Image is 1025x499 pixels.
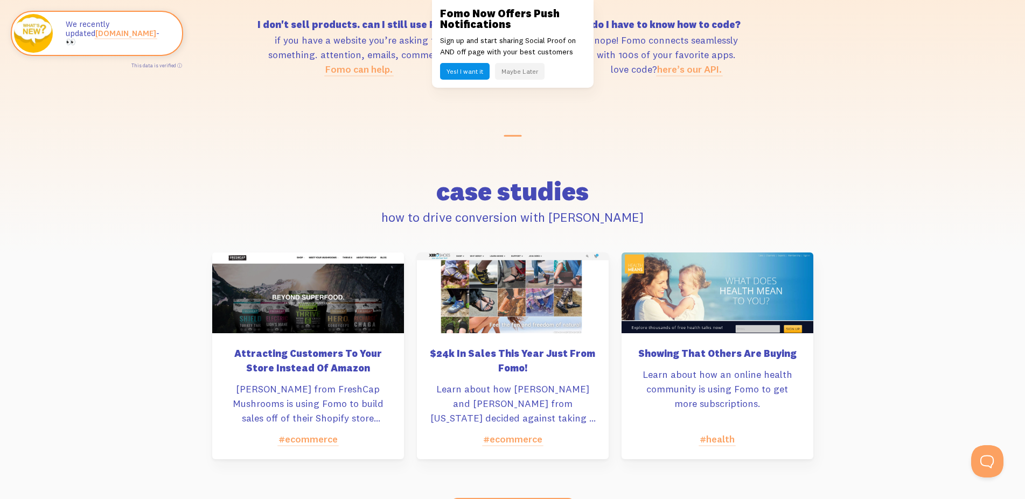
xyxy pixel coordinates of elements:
[440,8,585,30] h3: Fomo Now Offers Push Notifications
[440,35,585,58] p: Sign up and start sharing Social Proof on AND off page with your best customers
[66,20,171,47] p: We recently updated - 👀
[225,382,391,425] p: [PERSON_NAME] from FreshCap Mushrooms is using Fomo to build sales off of their Shopify store ins...
[325,63,393,75] a: Fomo can help.
[700,433,735,445] a: #health
[657,63,722,75] a: here’s our API.
[483,433,542,445] a: #ecommerce
[212,178,813,204] h2: case studies
[131,62,182,68] a: This data is verified ⓘ
[634,346,800,361] h5: Showing That Others Are Buying
[278,433,338,445] a: #ecommerce
[495,63,545,80] button: Maybe Later
[212,20,506,30] h5: I don't sell products. can I still use Fomo?
[440,63,490,80] button: Yes! I want it
[634,367,800,411] p: Learn about how an online health community is using Fomo to get more subscriptions.
[430,382,596,425] p: Learn about how [PERSON_NAME] and [PERSON_NAME] from [US_STATE] decided against taking a Shark Ta...
[225,346,391,382] a: Attracting Customers To Your Store Instead Of Amazon
[519,20,813,30] h5: do I have to know how to code?
[95,28,156,38] a: [DOMAIN_NAME]
[212,207,813,227] p: how to drive conversion with [PERSON_NAME]
[430,346,596,375] h5: $24k In Sales This Year Just From Fomo!
[634,346,800,367] a: Showing That Others Are Buying
[225,346,391,375] h5: Attracting Customers To Your Store Instead Of Amazon
[971,445,1003,477] iframe: Help Scout Beacon - Open
[430,346,596,382] a: $24k In Sales This Year Just From Fomo!
[212,33,506,76] p: if you have a website you’re asking for something. attention, emails, comments.
[14,14,53,53] img: Fomo
[519,33,813,76] p: nope! Fomo connects seamlessly with 100s of your favorite apps. love code?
